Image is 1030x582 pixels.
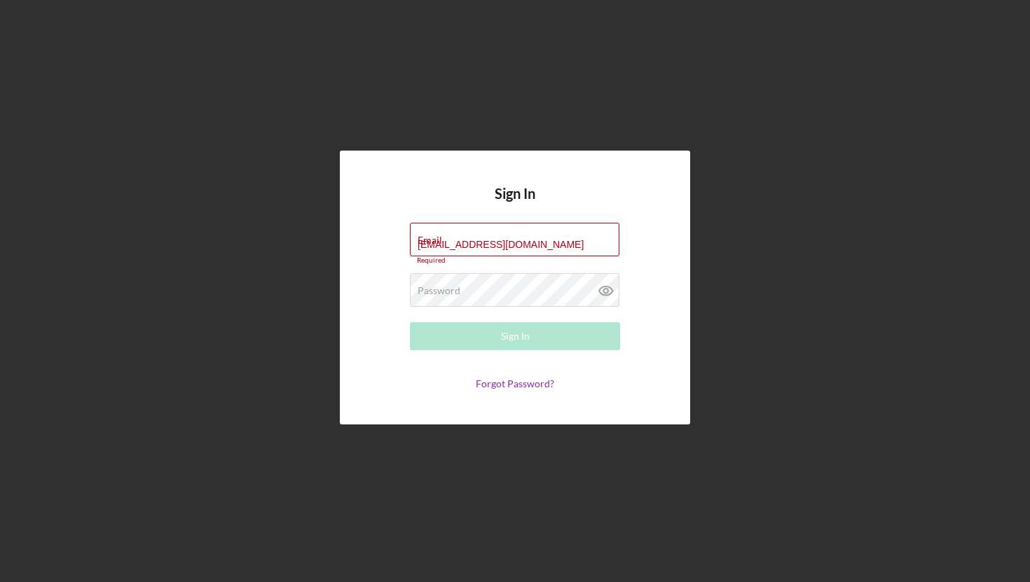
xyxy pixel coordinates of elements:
[418,235,442,246] label: Email
[418,285,460,296] label: Password
[501,322,530,350] div: Sign In
[410,322,620,350] button: Sign In
[476,377,554,389] a: Forgot Password?
[495,186,535,223] h4: Sign In
[410,256,620,265] div: Required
